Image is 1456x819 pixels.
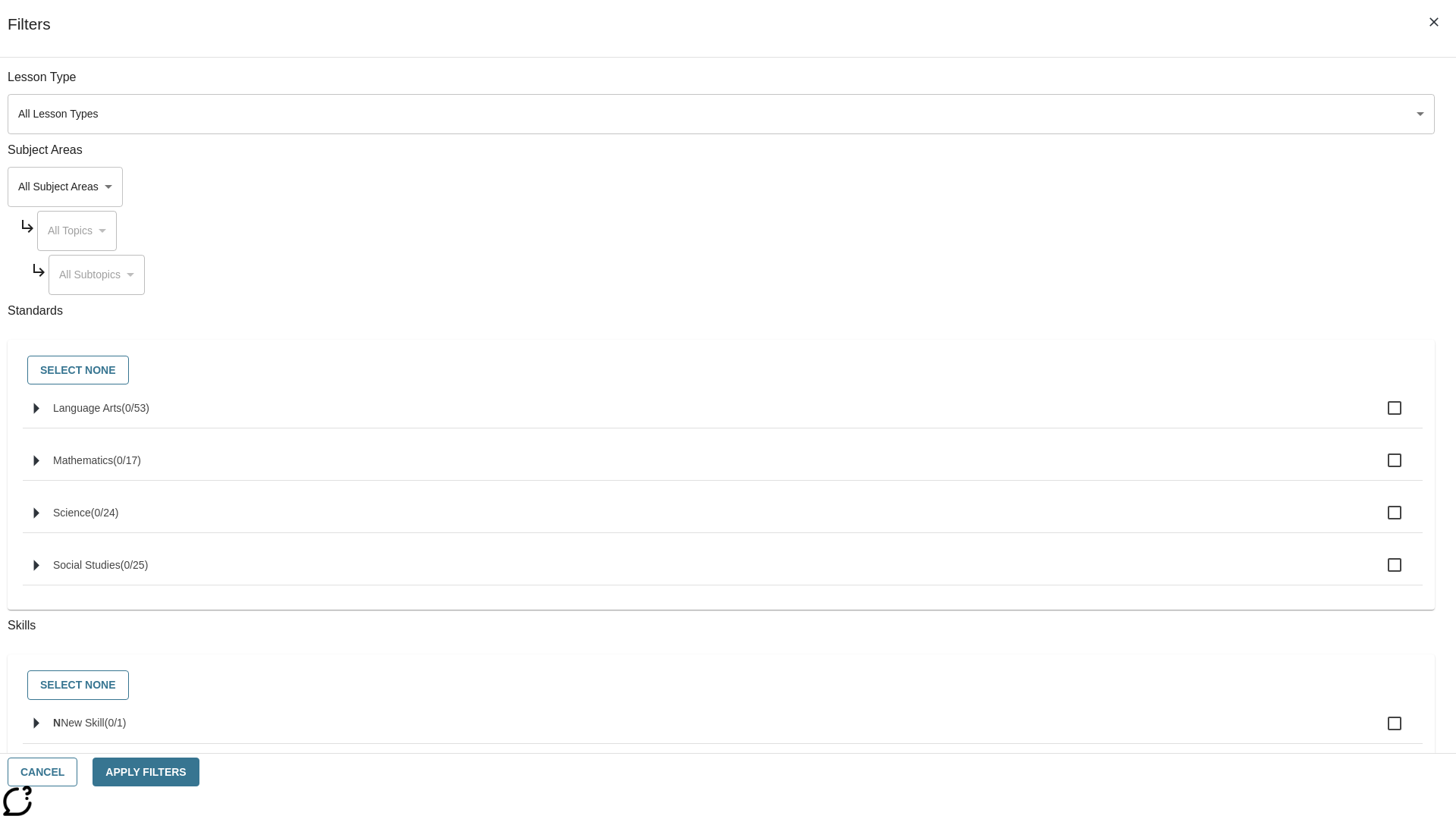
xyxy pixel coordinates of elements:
[37,211,117,251] div: Select a Subject Area
[53,454,113,466] span: Mathematics
[27,356,129,385] button: Select None
[27,670,129,700] button: Select None
[49,255,145,295] div: Select a Subject Area
[121,402,149,414] span: 0 standards selected/53 standards in group
[8,94,1435,134] div: Select a lesson type
[8,69,1435,86] p: Lesson Type
[53,507,91,519] span: Science
[20,352,1423,389] div: Select standards
[8,758,77,787] button: Cancel
[113,454,141,466] span: 0 standards selected/17 standards in group
[20,667,1423,704] div: Select skills
[23,388,1423,598] ul: Select standards
[8,142,1435,159] p: Subject Areas
[8,15,51,57] h1: Filters
[93,758,199,787] button: Apply Filters
[53,717,61,729] span: N
[53,402,121,414] span: Language Arts
[8,303,1435,320] p: Standards
[121,559,149,571] span: 0 standards selected/25 standards in group
[8,617,1435,635] p: Skills
[1418,6,1450,38] button: Close Filters side menu
[61,717,105,729] span: New Skill
[91,507,119,519] span: 0 standards selected/24 standards in group
[53,559,121,571] span: Social Studies
[8,167,123,207] div: Select a Subject Area
[105,717,127,729] span: 0 skills selected/1 skills in group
